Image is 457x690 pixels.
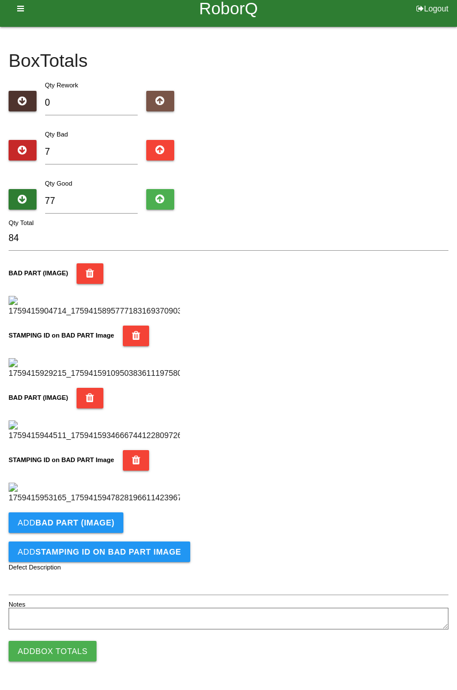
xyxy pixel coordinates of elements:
img: 1759415929215_17594159109503836111975807236835.jpg [9,358,180,379]
button: AddBAD PART (IMAGE) [9,512,123,533]
b: BAD PART (IMAGE) [9,394,68,401]
b: BAD PART (IMAGE) [9,270,68,276]
button: AddSTAMPING ID on BAD PART Image [9,541,190,562]
img: 1759415944511_17594159346667441228097262433493.jpg [9,420,180,442]
label: Defect Description [9,563,61,572]
button: AddBox Totals [9,641,97,661]
img: 1759415953165_17594159478281966114239675422457.jpg [9,483,180,504]
label: Qty Bad [45,131,68,138]
b: STAMPING ID on BAD PART Image [9,456,114,463]
label: Qty Rework [45,82,78,89]
b: BAD PART (IMAGE) [35,518,114,527]
label: Qty Good [45,180,73,187]
b: STAMPING ID on BAD PART Image [35,547,181,556]
button: STAMPING ID on BAD PART Image [123,450,150,471]
button: STAMPING ID on BAD PART Image [123,326,150,346]
h4: Box Totals [9,51,448,71]
label: Qty Total [9,218,34,228]
img: 1759415904714_17594158957771831693709033071739.jpg [9,296,180,317]
label: Notes [9,600,25,609]
button: BAD PART (IMAGE) [77,263,103,284]
button: BAD PART (IMAGE) [77,388,103,408]
b: STAMPING ID on BAD PART Image [9,332,114,339]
